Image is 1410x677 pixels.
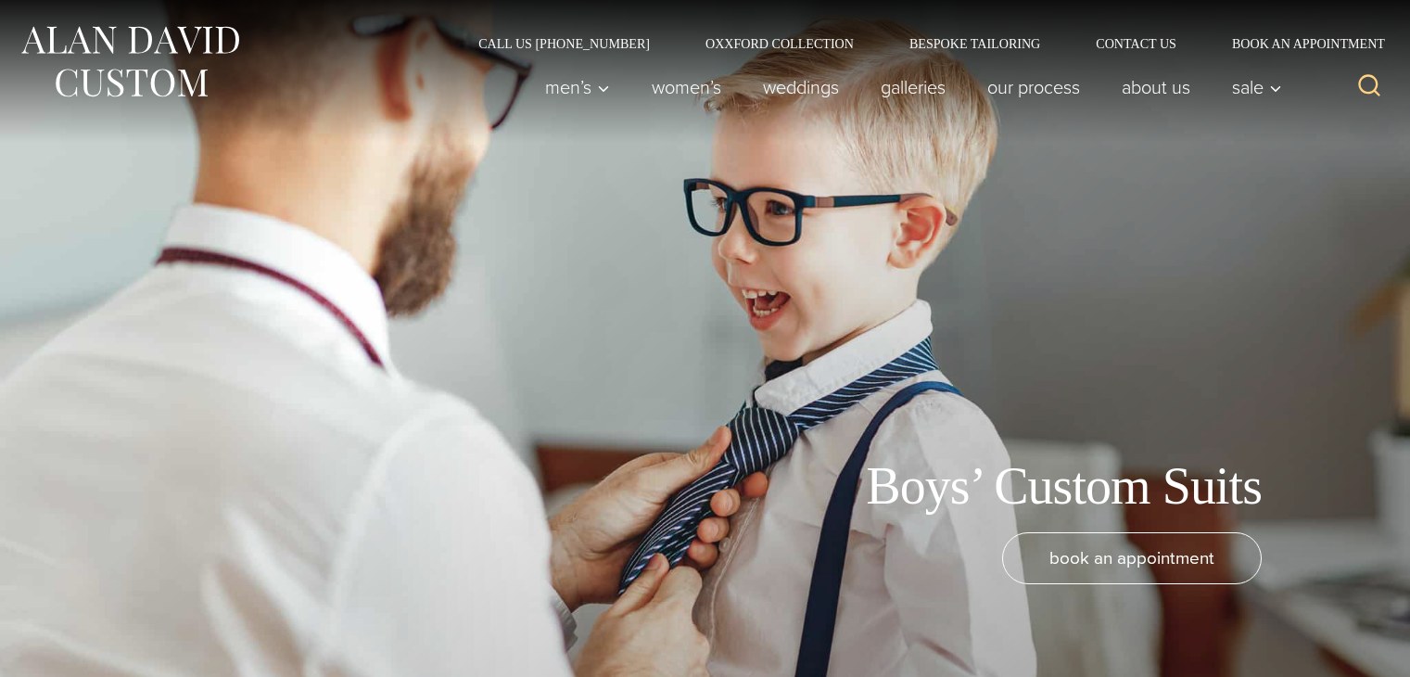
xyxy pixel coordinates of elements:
[1068,37,1204,50] a: Contact Us
[743,69,860,106] a: weddings
[678,37,882,50] a: Oxxford Collection
[19,20,241,103] img: Alan David Custom
[882,37,1068,50] a: Bespoke Tailoring
[1347,65,1391,109] button: View Search Form
[1101,69,1212,106] a: About Us
[545,78,610,96] span: Men’s
[860,69,967,106] a: Galleries
[451,37,1391,50] nav: Secondary Navigation
[866,455,1262,517] h1: Boys’ Custom Suits
[1232,78,1282,96] span: Sale
[631,69,743,106] a: Women’s
[451,37,678,50] a: Call Us [PHONE_NUMBER]
[1204,37,1391,50] a: Book an Appointment
[967,69,1101,106] a: Our Process
[1049,544,1214,571] span: book an appointment
[1002,532,1262,584] a: book an appointment
[525,69,1292,106] nav: Primary Navigation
